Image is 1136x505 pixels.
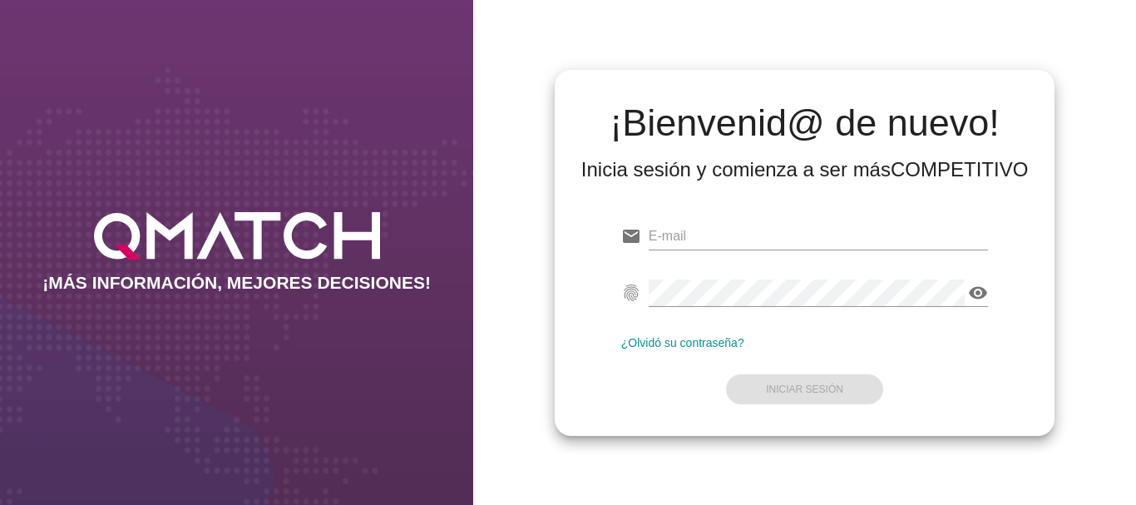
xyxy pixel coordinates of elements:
h2: ¡MÁS INFORMACIÓN, MEJORES DECISIONES! [42,273,431,293]
i: visibility [968,283,988,303]
input: E-mail [649,223,989,250]
i: email [621,226,641,246]
div: Inicia sesión y comienza a ser más [581,156,1029,183]
strong: COMPETITIVO [891,158,1028,181]
h2: ¡Bienvenid@ de nuevo! [581,103,1029,143]
i: fingerprint [621,283,641,303]
a: ¿Olvidó su contraseña? [621,336,744,349]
